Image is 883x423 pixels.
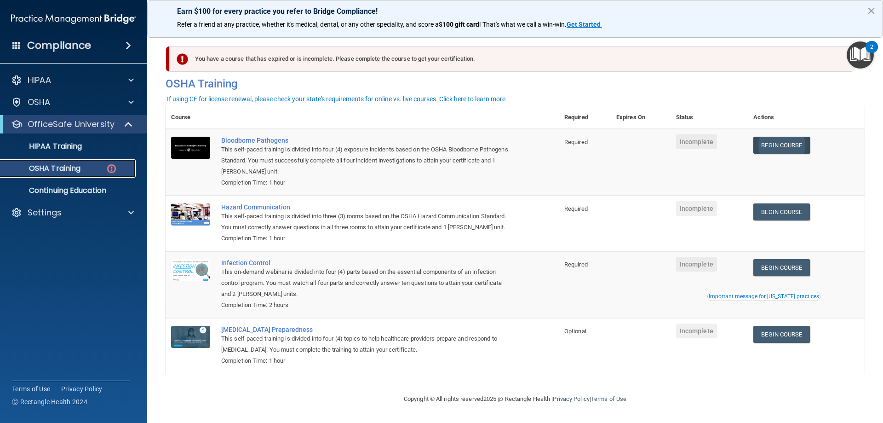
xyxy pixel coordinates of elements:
a: Infection Control [221,259,513,267]
th: Expires On [611,106,671,129]
div: Important message for [US_STATE] practices [709,294,819,299]
div: You have a course that has expired or is incomplete. Please complete the course to get your certi... [169,46,854,72]
p: HIPAA [28,75,51,86]
span: Incomplete [676,324,717,338]
div: This self-paced training is divided into four (4) exposure incidents based on the OSHA Bloodborne... [221,144,513,177]
div: Completion Time: 2 hours [221,300,513,311]
div: Completion Time: 1 hour [221,233,513,244]
a: OSHA [11,97,134,108]
button: Open Resource Center, 2 new notifications [847,41,874,69]
th: Course [166,106,216,129]
button: If using CE for license renewal, please check your state's requirements for online vs. live cours... [166,94,509,104]
th: Required [559,106,611,129]
a: [MEDICAL_DATA] Preparedness [221,326,513,333]
a: Begin Course [753,203,809,220]
a: Terms of Use [12,384,50,394]
a: Terms of Use [591,395,626,402]
a: Bloodborne Pathogens [221,137,513,144]
a: OfficeSafe University [11,119,133,130]
p: OfficeSafe University [28,119,115,130]
a: HIPAA [11,75,134,86]
p: Continuing Education [6,186,132,195]
strong: Get Started [567,21,601,28]
img: PMB logo [11,10,136,28]
span: Refer a friend at any practice, whether it's medical, dental, or any other speciality, and score a [177,21,439,28]
strong: $100 gift card [439,21,479,28]
span: Optional [564,328,586,335]
span: Required [564,139,588,145]
div: If using CE for license renewal, please check your state's requirements for online vs. live cours... [167,96,507,102]
p: Earn $100 for every practice you refer to Bridge Compliance! [177,7,853,16]
h4: OSHA Training [166,77,865,90]
button: Read this if you are a dental practitioner in the state of CA [707,292,820,301]
a: Begin Course [753,137,809,154]
div: 2 [870,47,873,59]
div: This self-paced training is divided into three (3) rooms based on the OSHA Hazard Communication S... [221,211,513,233]
div: This self-paced training is divided into four (4) topics to help healthcare providers prepare and... [221,333,513,355]
span: Ⓒ Rectangle Health 2024 [12,397,87,406]
span: Required [564,261,588,268]
span: Incomplete [676,134,717,149]
a: Begin Course [753,326,809,343]
div: Completion Time: 1 hour [221,355,513,366]
a: Get Started [567,21,602,28]
span: Incomplete [676,257,717,272]
img: exclamation-circle-solid-danger.72ef9ffc.png [177,53,188,65]
th: Status [671,106,748,129]
p: HIPAA Training [6,142,82,151]
span: ! That's what we call a win-win. [479,21,567,28]
a: Settings [11,207,134,218]
a: Privacy Policy [553,395,589,402]
a: Privacy Policy [61,384,103,394]
th: Actions [748,106,865,129]
a: Hazard Communication [221,203,513,211]
div: Completion Time: 1 hour [221,177,513,188]
p: OSHA Training [6,164,80,173]
img: danger-circle.6113f641.png [106,163,117,174]
p: OSHA [28,97,51,108]
span: Required [564,205,588,212]
span: Incomplete [676,201,717,216]
div: This on-demand webinar is divided into four (4) parts based on the essential components of an inf... [221,267,513,300]
h4: Compliance [27,39,91,52]
button: Close [867,3,876,18]
p: Settings [28,207,62,218]
a: Begin Course [753,259,809,276]
div: Copyright © All rights reserved 2025 @ Rectangle Health | | [347,384,683,414]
